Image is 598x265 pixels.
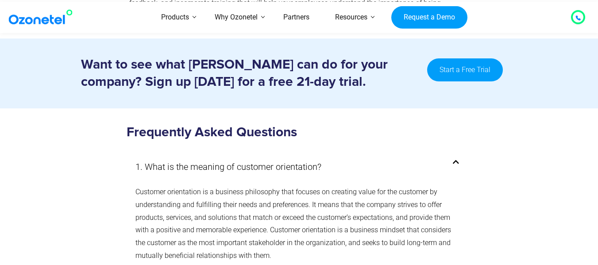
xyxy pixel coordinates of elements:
a: Partners [270,2,322,33]
a: Resources [322,2,380,33]
a: Request a Demo [391,6,467,29]
a: Why Ozonetel [202,2,270,33]
a: Products [148,2,202,33]
h3: Want to see what [PERSON_NAME] can do for your company? Sign up [DATE] for a free 21-day trial. [81,56,418,91]
div: 1. What is the meaning of customer orientation? [127,154,468,179]
p: Customer orientation is a business philosophy that focuses on creating value for the customer by ... [135,186,459,262]
a: 1. What is the meaning of customer orientation? [135,159,321,175]
a: Start a Free Trial [427,58,502,81]
h3: Frequently Asked Questions [127,124,468,141]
